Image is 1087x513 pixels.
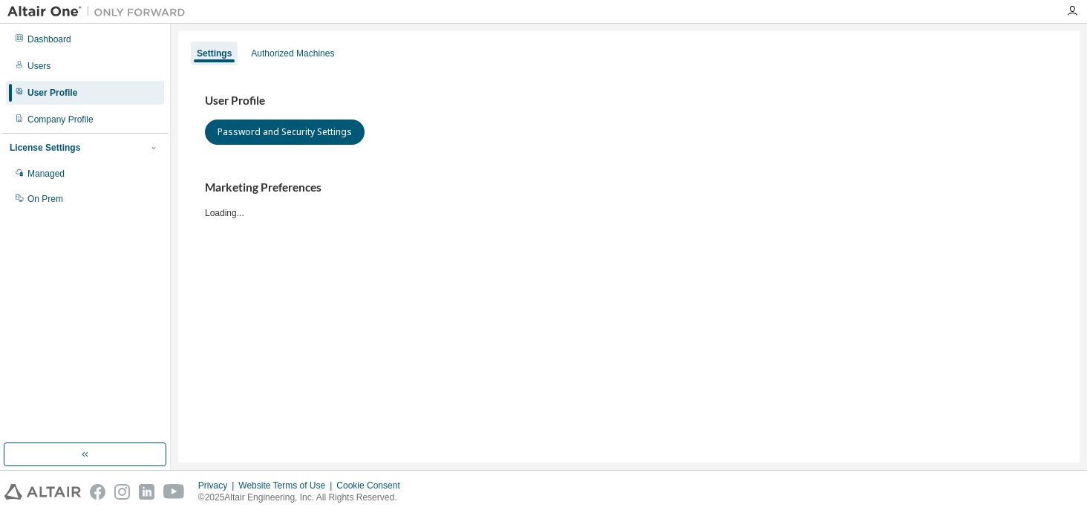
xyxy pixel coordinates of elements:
button: Password and Security Settings [205,120,365,145]
h3: User Profile [205,94,1053,108]
div: Authorized Machines [251,48,334,59]
p: © 2025 Altair Engineering, Inc. All Rights Reserved. [198,491,409,504]
div: Loading... [205,180,1053,218]
div: Dashboard [27,33,71,45]
img: altair_logo.svg [4,484,81,500]
img: linkedin.svg [139,484,154,500]
div: Company Profile [27,114,94,125]
div: Settings [197,48,232,59]
img: youtube.svg [163,484,185,500]
div: User Profile [27,87,77,99]
img: Altair One [7,4,193,19]
div: Privacy [198,480,238,491]
img: facebook.svg [90,484,105,500]
div: Users [27,60,50,72]
div: Managed [27,168,65,180]
div: Website Terms of Use [238,480,336,491]
div: On Prem [27,193,63,205]
h3: Marketing Preferences [205,180,1053,195]
div: License Settings [10,142,80,154]
img: instagram.svg [114,484,130,500]
div: Cookie Consent [336,480,408,491]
